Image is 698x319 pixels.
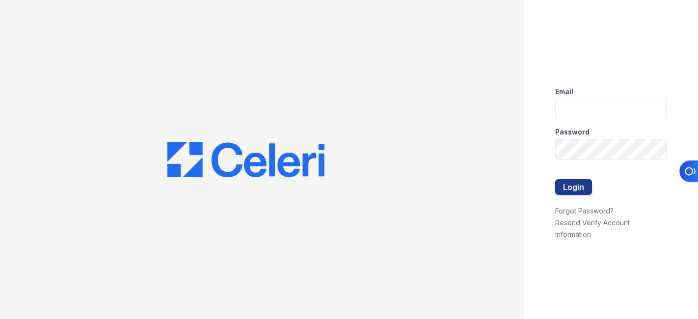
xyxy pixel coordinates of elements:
img: CE_Logo_Blue-a8612792a0a2168367f1c8372b55b34899dd931a85d93a1a3d3e32e68fde9ad4.png [167,142,324,177]
label: Email [555,87,573,97]
a: Forgot Password? [555,207,614,215]
a: Resend Verify Account Information [555,218,630,239]
label: Password [555,127,590,137]
button: Login [555,179,592,195]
